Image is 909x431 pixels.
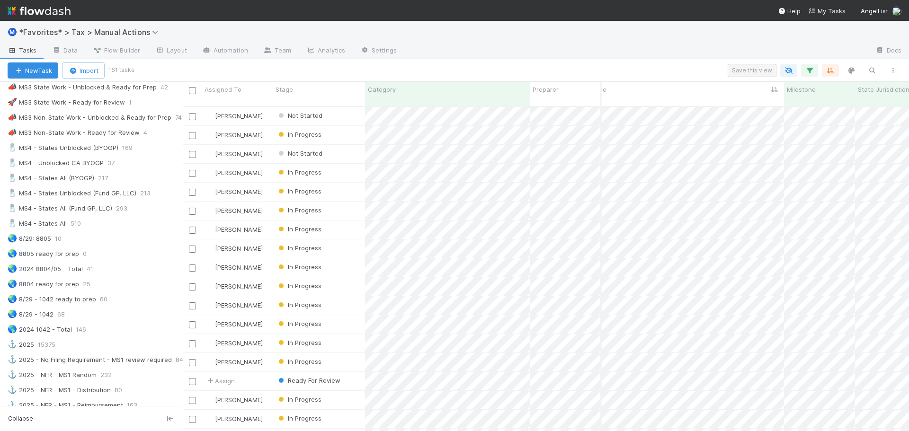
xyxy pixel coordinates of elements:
a: Layout [148,44,195,59]
div: [PERSON_NAME] [205,149,263,158]
a: Automation [195,44,256,59]
span: 🧂 [8,174,17,182]
div: [PERSON_NAME] [205,414,263,423]
div: In Progress [276,413,321,423]
img: avatar_d45d11ee-0024-4901-936f-9df0a9cc3b4e.png [206,358,214,366]
a: Flow Builder [85,44,148,59]
span: [PERSON_NAME] [215,131,263,139]
img: avatar_711f55b7-5a46-40da-996f-bc93b6b86381.png [206,131,214,139]
img: avatar_66854b90-094e-431f-b713-6ac88429a2b8.png [206,320,214,328]
input: Toggle Row Selected [189,170,196,177]
div: [PERSON_NAME] [205,130,263,140]
span: 37 [107,157,124,169]
div: MS4 - States All (Fund GP, LLC) [8,202,112,214]
span: [PERSON_NAME] [215,282,263,290]
span: 🧂 [8,143,17,151]
img: avatar_711f55b7-5a46-40da-996f-bc93b6b86381.png [206,339,214,347]
img: avatar_711f55b7-5a46-40da-996f-bc93b6b86381.png [206,282,214,290]
span: 🌏 [8,249,17,257]
span: [PERSON_NAME] [215,339,263,347]
div: MS3 State Work - Unblocked & Ready for Prep [8,81,157,93]
div: [PERSON_NAME] [205,187,263,196]
span: 169 [122,142,142,154]
span: 🌏 [8,280,17,288]
div: In Progress [276,395,321,404]
input: Toggle Row Selected [189,189,196,196]
div: In Progress [276,319,321,328]
div: 2025 - NFR - MS1 Random [8,369,97,381]
div: In Progress [276,130,321,139]
span: In Progress [276,301,321,308]
span: [PERSON_NAME] [215,358,263,366]
span: 74 [175,112,191,123]
span: 🌏 [8,234,17,242]
input: Toggle Row Selected [189,302,196,309]
span: [PERSON_NAME] [215,396,263,404]
span: Assign [205,376,235,386]
span: [PERSON_NAME] [215,207,263,214]
span: 📣 [8,128,17,136]
img: avatar_66854b90-094e-431f-b713-6ac88429a2b8.png [206,396,214,404]
span: 1 [129,97,141,108]
span: 📣 [8,113,17,121]
div: [PERSON_NAME] [205,244,263,253]
input: Toggle Row Selected [189,132,196,139]
span: In Progress [276,414,321,422]
span: In Progress [276,244,321,252]
span: 41 [87,263,103,275]
input: Toggle Row Selected [189,416,196,423]
div: 2024 8804/05 - Total [8,263,83,275]
div: 2025 - NFR - MS1 - Distribution [8,384,111,396]
span: Not Started [276,112,322,119]
span: 217 [98,172,117,184]
img: avatar_e41e7ae5-e7d9-4d8d-9f56-31b0d7a2f4fd.png [206,301,214,309]
span: [PERSON_NAME] [215,112,263,120]
div: MS3 Non-State Work - Ready for Review [8,127,140,139]
div: In Progress [276,243,321,253]
img: avatar_66854b90-094e-431f-b713-6ac88429a2b8.png [206,264,214,271]
span: In Progress [276,168,321,176]
span: 163 [127,399,147,411]
span: 15375 [38,339,65,351]
img: avatar_711f55b7-5a46-40da-996f-bc93b6b86381.png [206,150,214,158]
span: Tasks [8,45,37,55]
a: Team [256,44,299,59]
div: [PERSON_NAME] [205,357,263,367]
span: 🚀 [8,98,17,106]
span: [PERSON_NAME] [215,150,263,158]
span: [PERSON_NAME] [215,226,263,233]
span: [PERSON_NAME] [215,188,263,195]
span: ⚓ [8,386,17,394]
div: 8/29 - 1042 [8,308,53,320]
span: My Tasks [808,7,846,15]
input: Toggle Row Selected [189,246,196,253]
div: 2025 [8,339,34,351]
span: AngelList [861,7,888,15]
span: [PERSON_NAME] [215,415,263,422]
div: [PERSON_NAME] [205,225,263,234]
span: In Progress [276,320,321,327]
span: 293 [116,202,137,214]
span: In Progress [276,358,321,365]
div: In Progress [276,300,321,309]
span: 146 [76,324,96,335]
div: [PERSON_NAME] [205,338,263,348]
div: 8804 ready for prep [8,278,79,290]
span: ⚓ [8,370,17,378]
span: 🧂 [8,204,17,212]
span: ⚓ [8,355,17,363]
div: In Progress [276,281,321,290]
div: [PERSON_NAME] [205,168,263,177]
span: 510 [71,218,90,229]
span: [PERSON_NAME] [215,245,263,252]
span: In Progress [276,225,321,233]
img: logo-inverted-e16ddd16eac7371096b0.svg [8,3,71,19]
img: avatar_66854b90-094e-431f-b713-6ac88429a2b8.png [206,415,214,422]
span: 80 [115,384,132,396]
span: Not Started [276,150,322,157]
input: Toggle Row Selected [189,321,196,328]
span: In Progress [276,131,321,138]
div: MS4 - States Unblocked (BYOGP) [8,142,118,154]
span: 📣 [8,83,17,91]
